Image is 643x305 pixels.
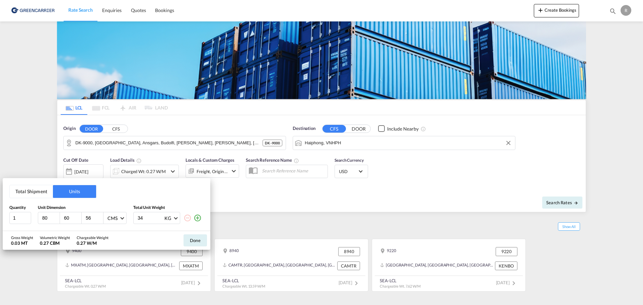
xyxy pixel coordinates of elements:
div: Unit Dimension [38,205,127,211]
div: Volumetric Weight [40,235,70,240]
input: Qty [9,212,31,224]
input: L [42,215,60,221]
div: 0.27 CBM [40,240,70,246]
input: H [85,215,103,221]
md-icon: icon-minus-circle-outline [184,214,192,222]
input: W [63,215,81,221]
div: 0.03 MT [11,240,33,246]
button: Done [184,234,207,246]
button: Total Shipment [10,185,53,198]
input: Enter weight [137,212,164,224]
div: 0.27 W/M [77,240,109,246]
div: Chargeable Weight [77,235,109,240]
div: KG [164,215,171,221]
div: Total Unit Weight [133,205,204,211]
div: Quantity [9,205,31,211]
button: Units [53,185,96,198]
div: CMS [108,215,118,221]
div: Gross Weight [11,235,33,240]
md-icon: icon-plus-circle-outline [194,214,202,222]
